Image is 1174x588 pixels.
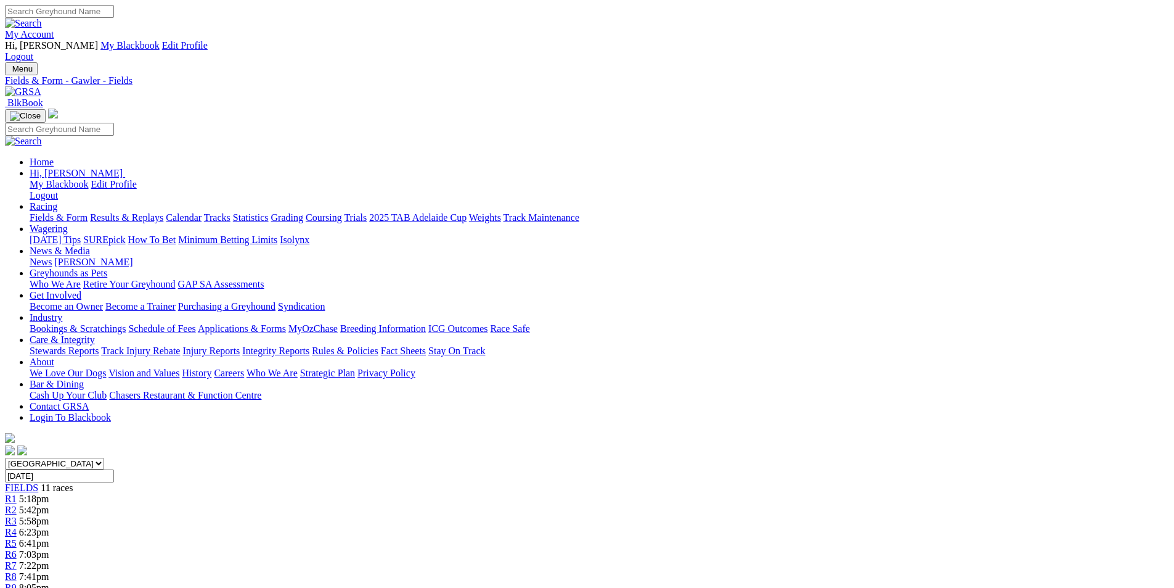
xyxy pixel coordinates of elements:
a: Careers [214,368,244,378]
a: Vision and Values [108,368,179,378]
span: Hi, [PERSON_NAME] [5,40,98,51]
img: logo-grsa-white.png [5,433,15,443]
img: Search [5,136,42,147]
a: R1 [5,494,17,504]
a: Who We Are [30,279,81,289]
a: Coursing [306,212,342,223]
a: Stewards Reports [30,346,99,356]
a: SUREpick [83,234,125,245]
a: Bookings & Scratchings [30,323,126,334]
img: Search [5,18,42,29]
span: BlkBook [7,97,43,108]
a: MyOzChase [288,323,338,334]
div: News & Media [30,257,1169,268]
a: Become a Trainer [105,301,176,312]
span: 5:42pm [19,505,49,515]
a: Home [30,157,54,167]
a: R8 [5,571,17,582]
div: Get Involved [30,301,1169,312]
a: Track Injury Rebate [101,346,180,356]
a: Isolynx [280,234,309,245]
img: facebook.svg [5,445,15,455]
a: BlkBook [5,97,43,108]
a: Purchasing a Greyhound [178,301,275,312]
a: Applications & Forms [198,323,286,334]
a: [DATE] Tips [30,234,81,245]
a: Industry [30,312,62,323]
span: 5:18pm [19,494,49,504]
a: Bar & Dining [30,379,84,389]
a: Tracks [204,212,230,223]
a: ICG Outcomes [428,323,487,334]
span: 7:41pm [19,571,49,582]
a: Get Involved [30,290,81,300]
a: R5 [5,538,17,549]
a: Privacy Policy [357,368,415,378]
a: News [30,257,52,267]
a: How To Bet [128,234,176,245]
a: Logout [30,190,58,201]
a: Logout [5,51,33,62]
a: History [182,368,211,378]
a: About [30,357,54,367]
a: Track Maintenance [503,212,579,223]
div: Care & Integrity [30,346,1169,357]
span: 7:22pm [19,560,49,571]
div: Wagering [30,234,1169,246]
input: Search [5,5,114,18]
img: twitter.svg [17,445,27,455]
a: GAP SA Assessments [178,279,264,289]
span: 11 races [41,482,73,493]
div: Greyhounds as Pets [30,279,1169,290]
a: Login To Blackbook [30,412,111,423]
div: Industry [30,323,1169,334]
span: 6:41pm [19,538,49,549]
a: R2 [5,505,17,515]
a: Chasers Restaurant & Function Centre [109,390,261,400]
a: We Love Our Dogs [30,368,106,378]
a: Calendar [166,212,202,223]
span: Hi, [PERSON_NAME] [30,168,123,178]
button: Toggle navigation [5,62,38,75]
a: Edit Profile [91,179,137,189]
a: Grading [271,212,303,223]
a: My Blackbook [30,179,89,189]
button: Toggle navigation [5,109,46,123]
a: Fields & Form - Gawler - Fields [5,75,1169,86]
a: Results & Replays [90,212,163,223]
a: Fact Sheets [381,346,426,356]
a: Injury Reports [182,346,240,356]
span: 6:23pm [19,527,49,537]
img: Close [10,111,41,121]
a: R7 [5,560,17,571]
a: FIELDS [5,482,38,493]
input: Select date [5,470,114,482]
input: Search [5,123,114,136]
a: R4 [5,527,17,537]
a: Statistics [233,212,269,223]
a: Racing [30,201,57,212]
a: Care & Integrity [30,334,95,345]
a: Wagering [30,223,68,234]
a: Become an Owner [30,301,103,312]
a: R3 [5,516,17,526]
div: Hi, [PERSON_NAME] [30,179,1169,201]
a: Fields & Form [30,212,88,223]
a: My Account [5,29,54,39]
div: About [30,368,1169,379]
a: Weights [469,212,501,223]
a: Edit Profile [162,40,208,51]
div: Bar & Dining [30,390,1169,401]
img: logo-grsa-white.png [48,109,58,118]
span: 5:58pm [19,516,49,526]
a: R6 [5,549,17,560]
a: [PERSON_NAME] [54,257,132,267]
a: Minimum Betting Limits [178,234,277,245]
a: Greyhounds as Pets [30,268,107,278]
